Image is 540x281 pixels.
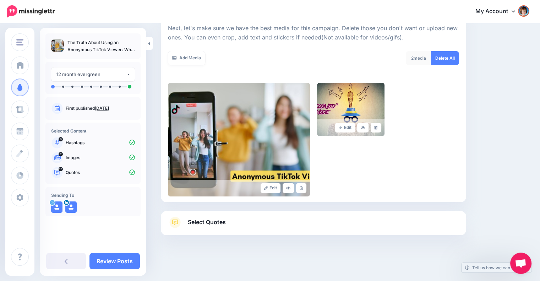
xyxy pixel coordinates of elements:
a: Open chat [510,253,531,274]
p: Quotes [66,169,135,176]
a: Tell us how we can improve [462,263,531,272]
div: 12 month evergreen [56,70,126,79]
h4: Selected Content [51,128,135,134]
a: [DATE] [95,106,109,111]
div: Select Media [168,20,459,196]
img: menu.png [16,39,23,45]
p: Next, let's make sure we have the best media for this campaign. Delete those you don't want or up... [168,24,459,42]
img: ce2ff01dd902f9e201b74d7faaa885d6_large.jpg [168,83,310,196]
span: 2 [59,152,63,156]
img: cf5f62b7b5f0239cc189a38edb1d020a_large.jpg [317,83,384,136]
h4: Sending To [51,193,135,198]
button: 12 month evergreen [51,67,135,81]
p: The Truth About Using an Anonymous TikTok Viewer: What To Know [67,39,135,53]
span: 0 [59,137,63,141]
p: First published [66,105,135,112]
p: Hashtags [66,140,135,146]
span: 2 [411,55,414,61]
a: Delete All [431,51,459,65]
a: Edit [261,183,281,193]
a: Select Quotes [168,217,459,235]
img: Missinglettr [7,5,55,17]
img: user_default_image.png [51,201,62,213]
p: Images [66,155,135,161]
div: media [406,51,431,65]
a: My Account [468,3,529,20]
a: Add Media [168,51,205,65]
span: 17 [59,167,63,171]
span: Select Quotes [188,217,226,227]
a: Edit [335,123,355,133]
img: ce2ff01dd902f9e201b74d7faaa885d6_thumb.jpg [51,39,64,52]
img: user_default_image.png [65,201,77,213]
